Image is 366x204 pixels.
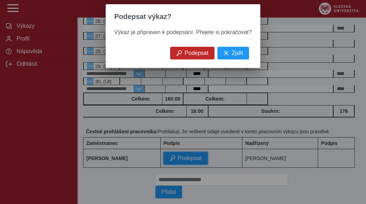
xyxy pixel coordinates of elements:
[170,47,215,59] button: Podepsat
[232,50,243,56] span: Zpět
[114,29,252,35] span: Výkaz je připraven k podepsání. Přejete si pokračovat?
[217,47,249,59] button: Zpět
[114,13,171,21] span: Podepsat výkaz?
[185,50,209,56] span: Podepsat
